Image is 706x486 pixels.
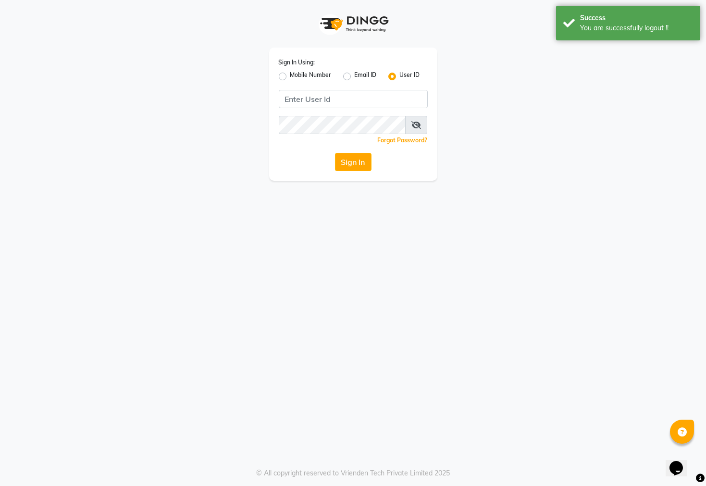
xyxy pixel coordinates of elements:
[279,116,406,134] input: Username
[580,23,693,33] div: You are successfully logout !!
[400,71,420,82] label: User ID
[666,448,696,476] iframe: chat widget
[378,137,428,144] a: Forgot Password?
[315,10,392,38] img: logo1.svg
[580,13,693,23] div: Success
[290,71,332,82] label: Mobile Number
[335,153,372,171] button: Sign In
[279,90,428,108] input: Username
[279,58,315,67] label: Sign In Using:
[355,71,377,82] label: Email ID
